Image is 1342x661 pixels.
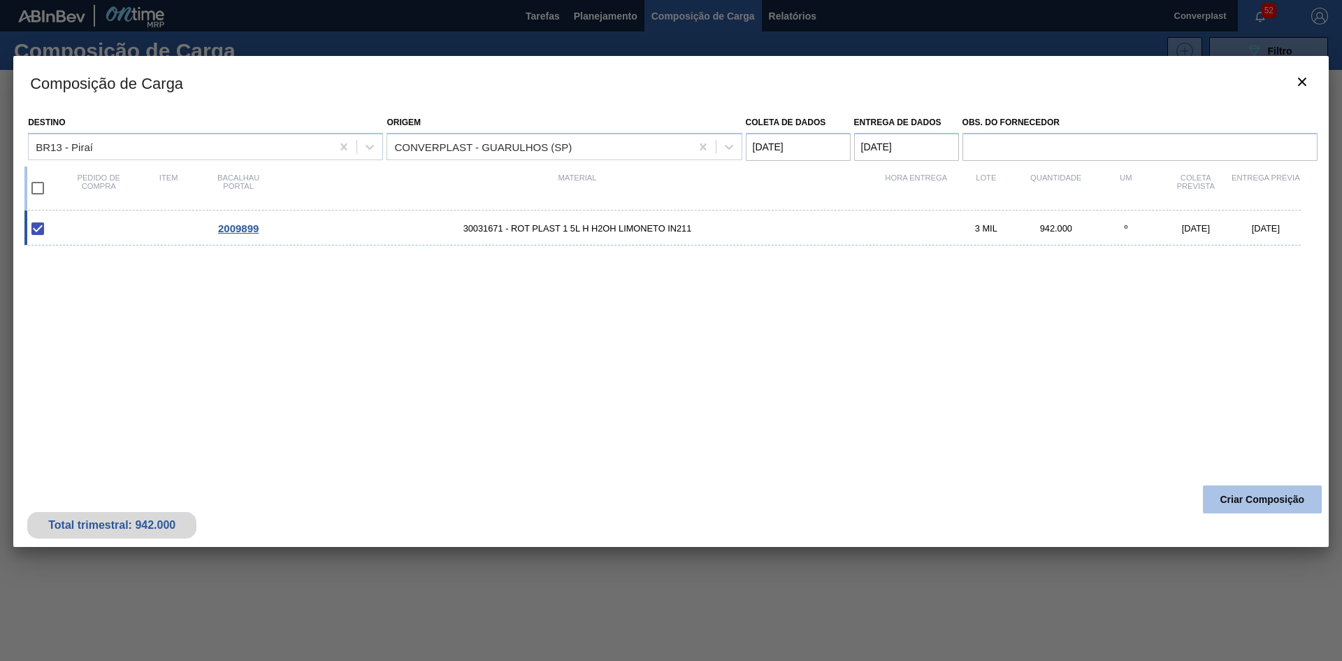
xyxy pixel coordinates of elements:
div: Ir para o Pedido [203,222,273,234]
font: Quantidade [1030,173,1081,182]
font: 942.000 [1040,223,1072,234]
font: Entrega Prévia [1232,173,1300,182]
font: Coleta de dados [746,118,826,127]
font: Hora Entrega [885,173,947,182]
input: dd/mm/aaaa [854,133,959,161]
font: BR13 - Piraí [36,141,93,152]
font: Destino [28,118,65,127]
font: 3 MIL [975,223,997,234]
font: 2009899 [218,222,259,234]
input: dd/mm/aaaa [746,133,851,161]
font: Total trimestral: 942.000 [48,519,175,531]
font: CONVERPLAST - GUARULHOS (SP) [394,141,572,152]
font: [DATE] [1182,223,1210,234]
font: 30031671 - ROT PLAST 1 5L H H2OH LIMONETO IN211 [463,223,692,234]
font: Obs. do Fornecedor [962,118,1060,127]
font: Composição de Carga [30,75,183,92]
font: Entrega de dados [854,118,941,127]
font: Bacalhau Portal [217,173,259,190]
font: Item [159,173,178,182]
font: Coleta Prevista [1177,173,1215,190]
font: Pedido de compra [77,173,120,190]
font: Criar Composição [1220,494,1305,505]
span: 30031671 - ROT PLAST 1 5L H H2OH LIMONETO IN211 [273,223,881,234]
font: Origem [387,118,421,127]
font: º [1124,223,1127,234]
font: Lote [976,173,996,182]
font: Material [558,173,596,182]
button: Criar Composição [1203,485,1322,513]
font: [DATE] [1252,223,1280,234]
font: UM [1120,173,1132,182]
